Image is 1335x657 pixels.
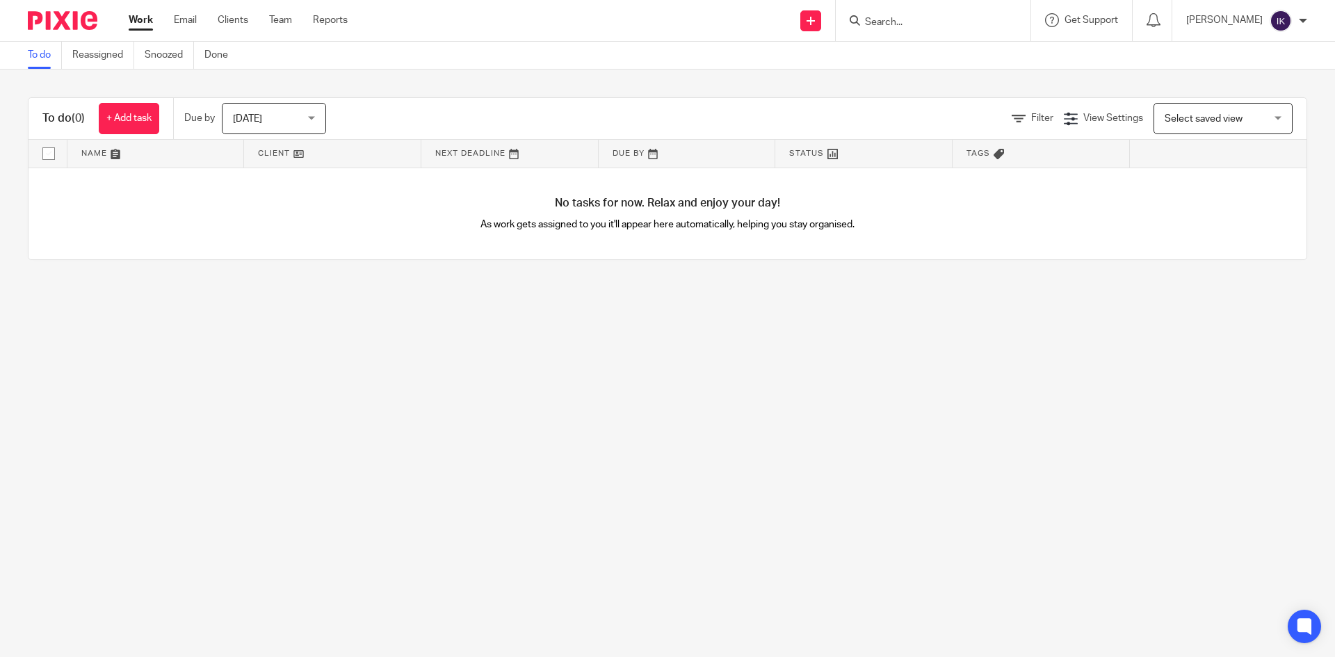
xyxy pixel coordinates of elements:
[966,149,990,157] span: Tags
[233,114,262,124] span: [DATE]
[29,196,1306,211] h4: No tasks for now. Relax and enjoy your day!
[1270,10,1292,32] img: svg%3E
[1186,13,1263,27] p: [PERSON_NAME]
[99,103,159,134] a: + Add task
[145,42,194,69] a: Snoozed
[184,111,215,125] p: Due by
[28,11,97,30] img: Pixie
[218,13,248,27] a: Clients
[42,111,85,126] h1: To do
[269,13,292,27] a: Team
[1083,113,1143,123] span: View Settings
[864,17,989,29] input: Search
[72,113,85,124] span: (0)
[28,42,62,69] a: To do
[174,13,197,27] a: Email
[313,13,348,27] a: Reports
[348,218,987,232] p: As work gets assigned to you it'll appear here automatically, helping you stay organised.
[204,42,238,69] a: Done
[1165,114,1243,124] span: Select saved view
[1065,15,1118,25] span: Get Support
[72,42,134,69] a: Reassigned
[129,13,153,27] a: Work
[1031,113,1053,123] span: Filter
